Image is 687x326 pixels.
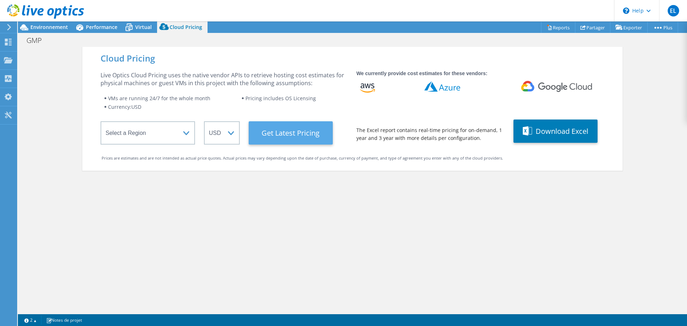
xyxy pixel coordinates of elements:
svg: \n [623,8,629,14]
button: Download Excel [513,120,598,143]
span: VMs are running 24/7 for the whole month [108,95,210,102]
div: The Excel report contains real-time pricing for on-demand, 1 year and 3 year with more details pe... [356,126,505,142]
div: Prices are estimates and are not intended as actual price quotes. Actual prices may vary dependin... [102,154,603,162]
h1: GMP [23,37,53,44]
span: Pricing includes OS Licensing [245,95,316,102]
a: Exporter [610,22,648,33]
a: Reports [541,22,575,33]
span: EL [668,5,679,16]
div: Cloud Pricing [101,54,604,62]
div: Live Optics Cloud Pricing uses the native vendor APIs to retrieve hosting cost estimates for phys... [101,71,347,87]
a: Notes de projet [41,316,87,325]
span: Cloud Pricing [170,24,202,30]
a: Plus [647,22,678,33]
strong: We currently provide cost estimates for these vendors: [356,70,487,76]
span: Virtual [135,24,152,30]
button: Get Latest Pricing [249,121,333,145]
span: Currency: USD [108,103,141,110]
span: Performance [86,24,117,30]
span: Environnement [30,24,68,30]
a: 2 [19,316,42,325]
a: Partager [575,22,610,33]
